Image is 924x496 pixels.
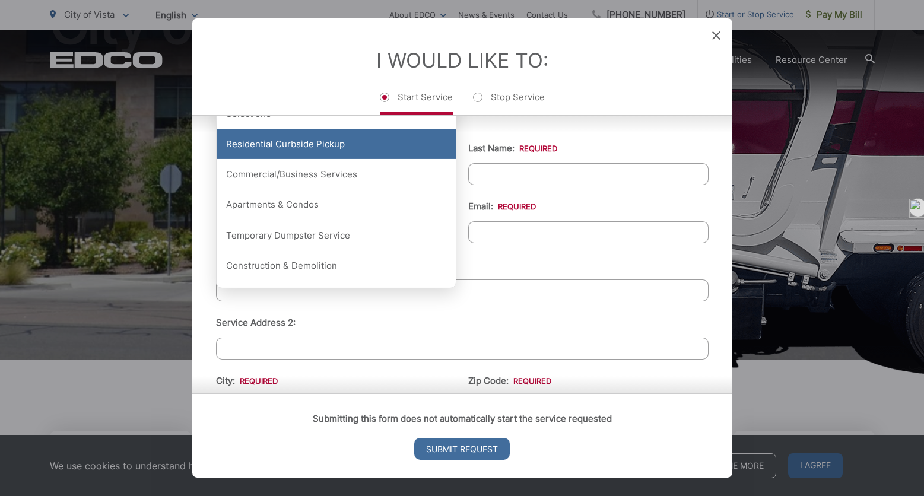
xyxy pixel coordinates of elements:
strong: Submitting this form does not automatically start the service requested [313,413,612,424]
label: Service Address 2: [216,317,296,328]
div: Residential Curbside Pickup [217,129,456,159]
label: City: [216,376,278,386]
label: I Would Like To: [376,48,548,72]
label: Stop Service [473,91,545,115]
div: Commercial/Business Services [217,160,456,189]
div: Temporary Dumpster Service [217,221,456,250]
label: Last Name: [468,143,557,154]
div: Apartments & Condos [217,190,456,220]
input: Submit Request [414,438,510,460]
label: Start Service [380,91,453,115]
label: Email: [468,201,536,212]
label: Zip Code: [468,376,551,386]
div: Construction & Demolition [217,251,456,281]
